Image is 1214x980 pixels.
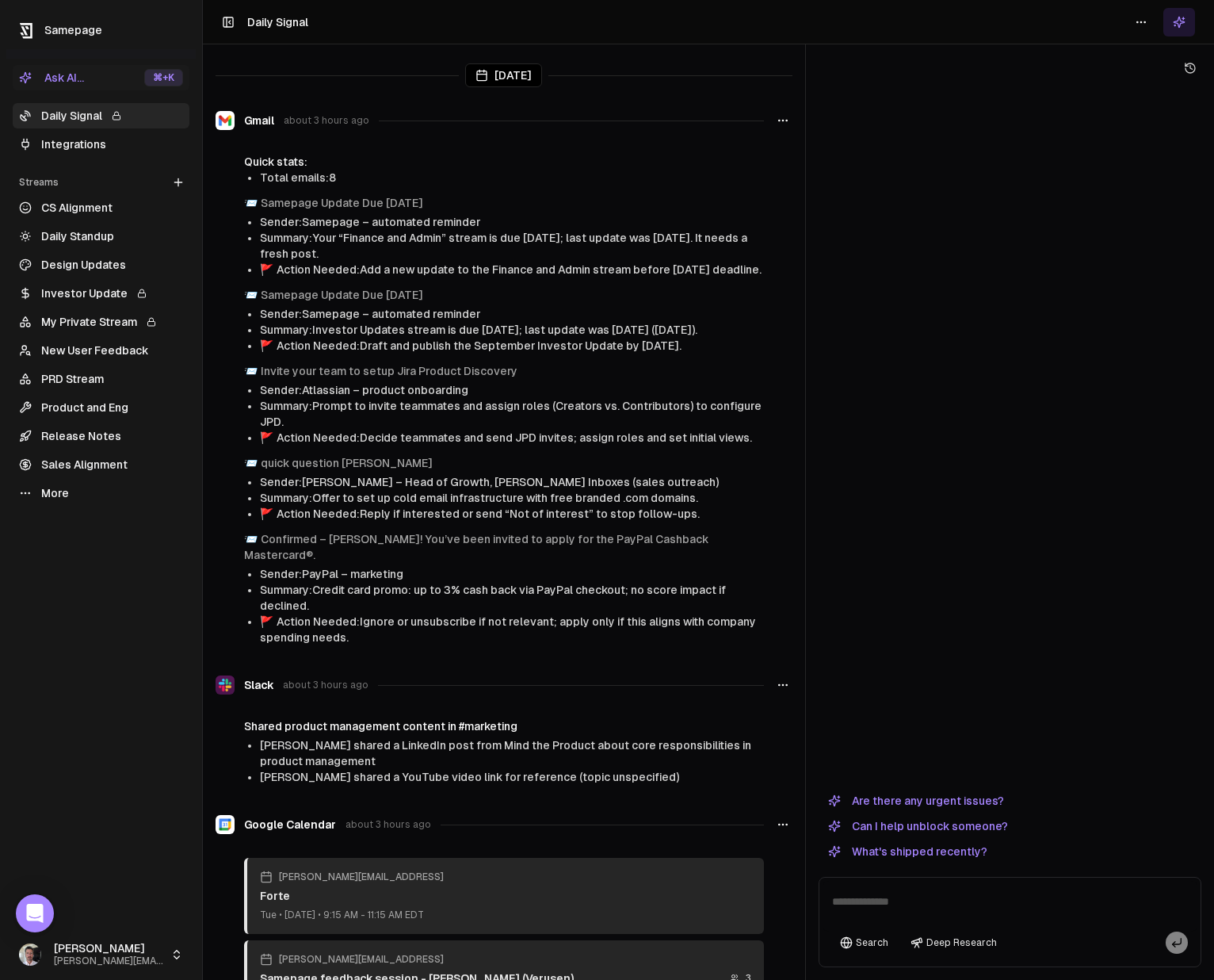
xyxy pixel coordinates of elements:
li: Sender: Samepage – automated reminder [260,214,764,230]
li: Action Needed: Decide teammates and send JPD invites; assign roles and set initial views. [260,430,764,446]
span: envelope [244,289,258,301]
div: ⌘ +K [144,69,183,86]
a: My Private Stream [13,309,189,335]
span: [PERSON_NAME] [54,942,164,956]
div: [DATE] [465,63,542,87]
h1: Daily Signal [247,14,308,30]
div: Streams [13,170,189,195]
li: Total emails: 8 [260,170,764,186]
a: More [13,480,189,506]
a: PRD Stream [13,366,189,392]
span: about 3 hours ago [283,679,368,691]
div: Forte [260,888,444,904]
li: Action Needed: Reply if interested or send “Not of interest” to stop follow-ups. [260,506,764,522]
a: New User Feedback [13,338,189,363]
span: Slack [244,677,273,693]
li: Sender: [PERSON_NAME] – Head of Growth, [PERSON_NAME] Inboxes (sales outreach) [260,474,764,490]
div: Open Intercom Messenger [16,894,54,932]
img: _image [19,944,41,966]
span: envelope [244,365,258,377]
button: [PERSON_NAME][PERSON_NAME][EMAIL_ADDRESS] [13,936,189,974]
span: [PERSON_NAME] shared a LinkedIn post from Mind the Product about core responsibilities in product... [260,739,751,768]
span: Samepage [44,24,102,36]
a: Invite your team to setup Jira Product Discovery [261,365,517,377]
span: Google Calendar [244,817,336,833]
li: Action Needed: Draft and publish the September Investor Update by [DATE]. [260,338,764,354]
span: flag [260,263,273,276]
span: Gmail [244,113,274,128]
div: Ask AI... [19,70,84,86]
a: quick question [PERSON_NAME] [261,457,433,469]
button: Are there any urgent issues? [819,791,1014,810]
span: envelope [244,533,258,546]
li: Sender: Atlassian – product onboarding [260,382,764,398]
img: Gmail [216,111,235,130]
a: Samepage Update Due [DATE] [261,289,423,301]
button: Ask AI...⌘+K [13,65,189,90]
span: envelope [244,457,258,469]
a: CS Alignment [13,195,189,220]
li: Summary: Credit card promo: up to 3% cash back via PayPal checkout; no score impact if declined. [260,582,764,614]
li: Summary: Your “Finance and Admin” stream is due [DATE]; last update was [DATE]. It needs a fresh ... [260,230,764,262]
button: Deep Research [903,932,1005,954]
span: about 3 hours ago [284,114,369,127]
li: Summary: Prompt to invite teammates and assign roles (Creators vs. Contributors) to configure JPD. [260,398,764,430]
span: envelope [244,197,258,209]
a: Sales Alignment [13,452,189,477]
span: flag [260,507,273,520]
span: [PERSON_NAME][EMAIL_ADDRESS] [279,953,444,966]
span: flag [260,339,273,352]
button: Can I help unblock someone? [819,817,1017,836]
span: [PERSON_NAME][EMAIL_ADDRESS] [279,871,444,883]
button: What's shipped recently? [819,842,997,861]
a: Confirmed – [PERSON_NAME]! You’ve been invited to apply for the PayPal Cashback Mastercard®. [244,533,708,561]
div: Tue • [DATE] • 9:15 AM - 11:15 AM EDT [260,909,444,921]
h4: Shared product management content in #marketing [244,718,764,734]
span: [PERSON_NAME] shared a YouTube video link for reference (topic unspecified) [260,771,679,783]
a: Integrations [13,132,189,157]
a: Investor Update [13,281,189,306]
a: Samepage Update Due [DATE] [261,197,423,209]
div: Quick stats: [244,154,764,170]
a: Release Notes [13,423,189,449]
a: Design Updates [13,252,189,278]
li: Sender: Samepage – automated reminder [260,306,764,322]
li: Summary: Investor Updates stream is due [DATE]; last update was [DATE] ([DATE]). [260,322,764,338]
img: Slack [216,676,235,695]
span: [PERSON_NAME][EMAIL_ADDRESS] [54,955,164,967]
a: Daily Signal [13,103,189,128]
span: flag [260,431,273,444]
a: Daily Standup [13,224,189,249]
span: about 3 hours ago [345,818,431,831]
li: Action Needed: Add a new update to the Finance and Admin stream before [DATE] deadline. [260,262,764,278]
a: Product and Eng [13,395,189,420]
span: flag [260,615,273,628]
li: Action Needed: Ignore or unsubscribe if not relevant; apply only if this aligns with company spen... [260,614,764,645]
img: Google Calendar [216,815,235,834]
li: Summary: Offer to set up cold email infrastructure with free branded .com domains. [260,490,764,506]
button: Search [832,932,896,954]
li: Sender: PayPal – marketing [260,566,764,582]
